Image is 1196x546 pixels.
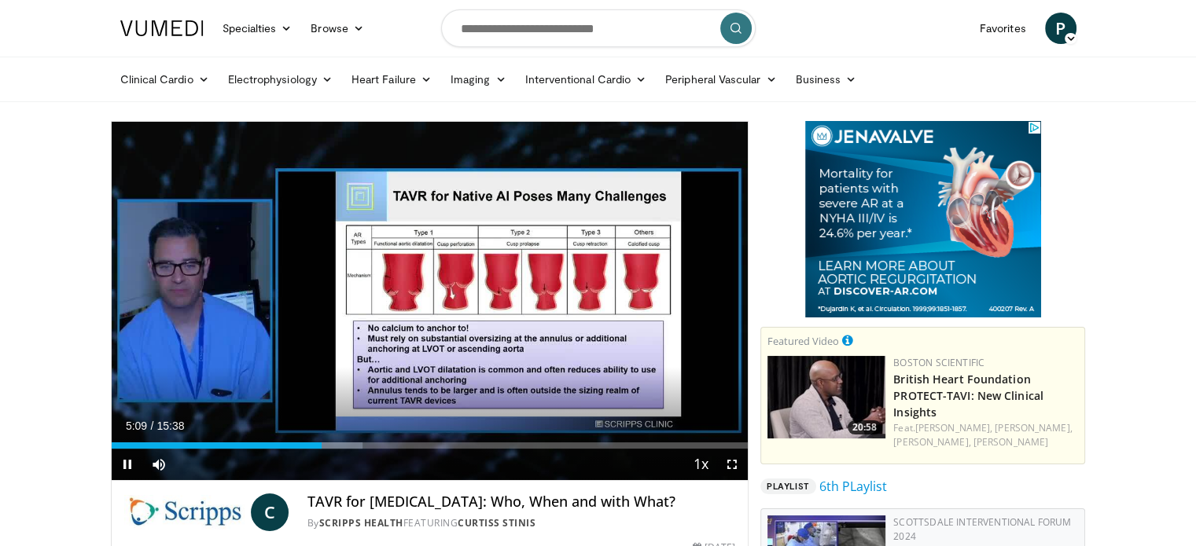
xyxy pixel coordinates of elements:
a: [PERSON_NAME], [915,421,992,434]
a: 20:58 [767,356,885,438]
a: Browse [301,13,374,44]
button: Mute [143,449,175,480]
div: By FEATURING [307,516,735,530]
small: Featured Video [767,334,839,348]
a: Interventional Cardio [516,64,657,95]
div: Feat. [893,421,1078,449]
img: 20bd0fbb-f16b-4abd-8bd0-1438f308da47.150x105_q85_crop-smart_upscale.jpg [767,356,885,438]
a: [PERSON_NAME], [893,435,970,449]
a: Electrophysiology [219,64,342,95]
a: Curtiss Stinis [458,516,535,530]
a: 6th PLaylist [819,477,887,496]
a: Heart Failure [342,64,441,95]
button: Playback Rate [685,449,716,480]
iframe: Advertisement [805,121,1041,317]
video-js: Video Player [112,122,749,481]
a: Scottsdale Interventional Forum 2024 [893,515,1071,543]
a: P [1045,13,1076,44]
input: Search topics, interventions [441,9,756,47]
a: C [251,493,289,531]
div: Progress Bar [112,442,749,449]
a: [PERSON_NAME] [973,435,1048,449]
a: Favorites [970,13,1036,44]
a: British Heart Foundation PROTECT-TAVI: New Clinical Insights [893,372,1043,420]
a: Specialties [213,13,302,44]
span: Playlist [760,478,815,494]
a: Scripps Health [319,516,403,530]
a: Business [786,64,866,95]
img: Scripps Health [124,493,245,531]
span: 20:58 [848,420,881,434]
span: 5:09 [126,420,147,432]
span: 15:38 [156,420,184,432]
button: Pause [112,449,143,480]
a: Peripheral Vascular [656,64,786,95]
a: Clinical Cardio [111,64,219,95]
span: / [151,420,154,432]
a: Imaging [441,64,516,95]
img: VuMedi Logo [120,20,204,36]
h4: TAVR for [MEDICAL_DATA]: Who, When and with What? [307,493,735,511]
a: Boston Scientific [893,356,984,369]
button: Fullscreen [716,449,748,480]
a: [PERSON_NAME], [995,421,1072,434]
